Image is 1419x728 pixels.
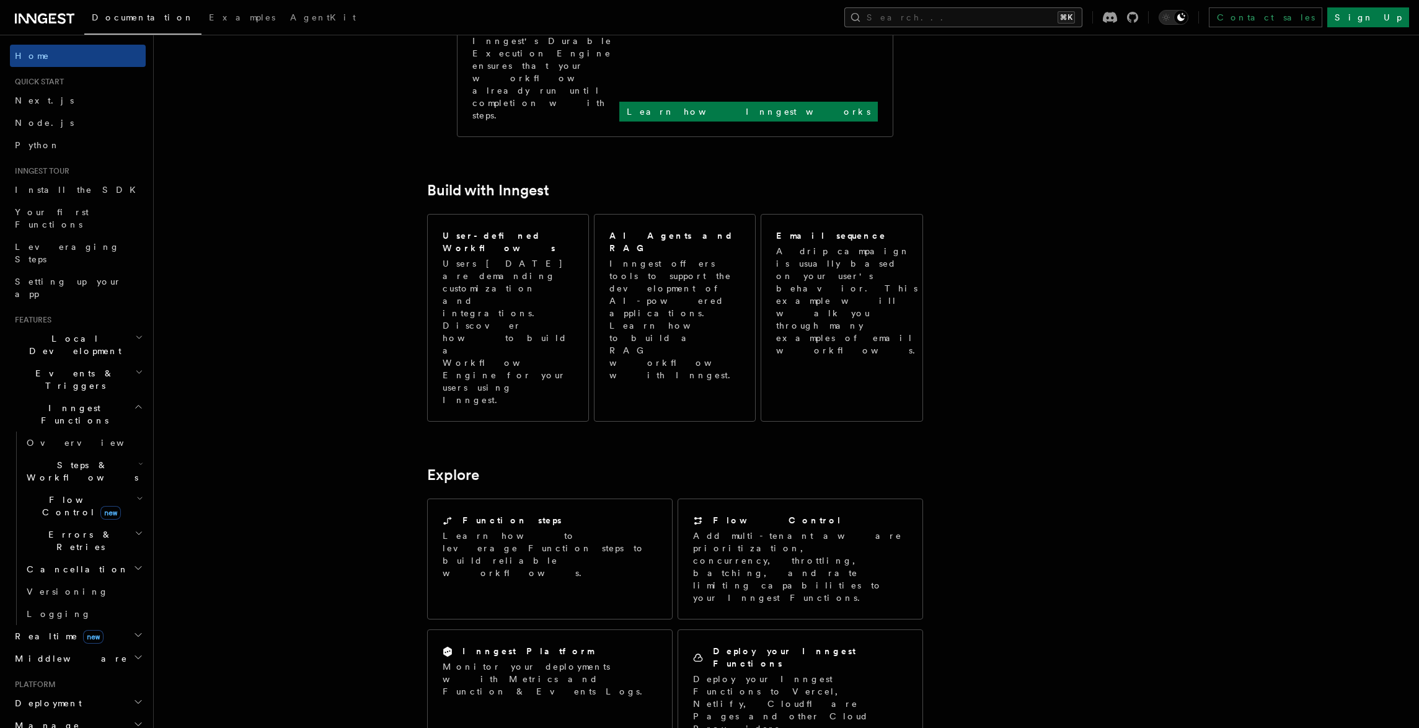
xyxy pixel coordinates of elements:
[10,179,146,201] a: Install the SDK
[1327,7,1409,27] a: Sign Up
[84,4,201,35] a: Documentation
[27,609,91,619] span: Logging
[10,692,146,714] button: Deployment
[472,22,619,122] p: Learn how Inngest's Durable Execution Engine ensures that your workflow already run until complet...
[776,245,922,357] p: A drip campaign is usually based on your user's behavior. This example will walk you through many...
[10,362,146,397] button: Events & Triggers
[10,166,69,176] span: Inngest tour
[15,207,89,229] span: Your first Functions
[22,580,146,603] a: Versioning
[427,214,589,422] a: User-defined WorkflowsUsers [DATE] are demanding customization and integrations. Discover how to ...
[22,603,146,625] a: Logging
[10,630,104,642] span: Realtime
[10,625,146,647] button: Realtimenew
[22,489,146,523] button: Flow Controlnew
[10,89,146,112] a: Next.js
[609,229,742,254] h2: AI Agents and RAG
[15,50,50,62] span: Home
[10,45,146,67] a: Home
[10,697,82,709] span: Deployment
[22,558,146,580] button: Cancellation
[844,7,1082,27] button: Search...⌘K
[27,587,108,597] span: Versioning
[627,105,870,118] p: Learn how Inngest works
[10,77,64,87] span: Quick start
[1058,11,1075,24] kbd: ⌘K
[201,4,283,33] a: Examples
[10,270,146,305] a: Setting up your app
[27,438,154,448] span: Overview
[609,257,742,381] p: Inngest offers tools to support the development of AI-powered applications. Learn how to build a ...
[10,397,146,432] button: Inngest Functions
[22,494,136,518] span: Flow Control
[10,112,146,134] a: Node.js
[10,134,146,156] a: Python
[10,652,128,665] span: Middleware
[15,95,74,105] span: Next.js
[713,645,908,670] h2: Deploy your Inngest Functions
[10,236,146,270] a: Leveraging Steps
[427,466,479,484] a: Explore
[15,118,74,128] span: Node.js
[15,242,120,264] span: Leveraging Steps
[100,506,121,520] span: new
[594,214,756,422] a: AI Agents and RAGInngest offers tools to support the development of AI-powered applications. Lear...
[619,102,878,122] a: Learn how Inngest works
[10,367,135,392] span: Events & Triggers
[15,140,60,150] span: Python
[15,185,143,195] span: Install the SDK
[776,229,886,242] h2: Email sequence
[10,680,56,690] span: Platform
[761,214,922,422] a: Email sequenceA drip campaign is usually based on your user's behavior. This example will walk yo...
[443,530,657,579] p: Learn how to leverage Function steps to build reliable workflows.
[92,12,194,22] span: Documentation
[10,315,51,325] span: Features
[10,201,146,236] a: Your first Functions
[209,12,275,22] span: Examples
[22,563,129,575] span: Cancellation
[22,454,146,489] button: Steps & Workflows
[283,4,363,33] a: AgentKit
[10,327,146,362] button: Local Development
[462,514,562,526] h2: Function steps
[10,332,135,357] span: Local Development
[10,402,134,427] span: Inngest Functions
[1209,7,1322,27] a: Contact sales
[443,257,573,406] p: Users [DATE] are demanding customization and integrations. Discover how to build a Workflow Engin...
[462,645,594,657] h2: Inngest Platform
[693,530,908,604] p: Add multi-tenant aware prioritization, concurrency, throttling, batching, and rate limiting capab...
[1159,10,1188,25] button: Toggle dark mode
[22,432,146,454] a: Overview
[15,277,122,299] span: Setting up your app
[10,647,146,670] button: Middleware
[713,514,842,526] h2: Flow Control
[22,528,135,553] span: Errors & Retries
[443,660,657,698] p: Monitor your deployments with Metrics and Function & Events Logs.
[427,182,549,199] a: Build with Inngest
[22,459,138,484] span: Steps & Workflows
[22,523,146,558] button: Errors & Retries
[83,630,104,644] span: new
[290,12,356,22] span: AgentKit
[678,499,923,619] a: Flow ControlAdd multi-tenant aware prioritization, concurrency, throttling, batching, and rate li...
[443,229,573,254] h2: User-defined Workflows
[427,499,673,619] a: Function stepsLearn how to leverage Function steps to build reliable workflows.
[10,432,146,625] div: Inngest Functions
